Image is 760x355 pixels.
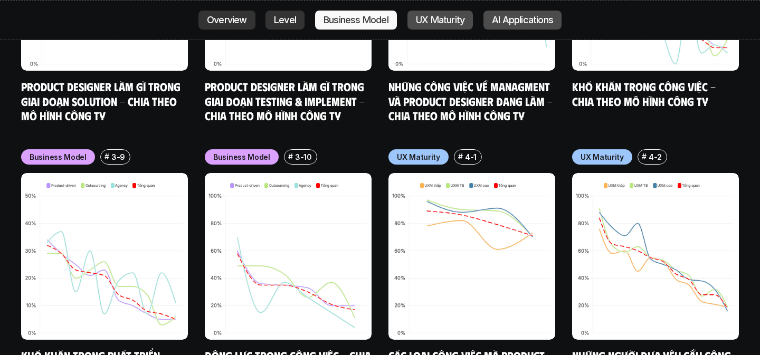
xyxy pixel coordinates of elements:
p: 3-9 [111,151,125,162]
p: Business Model [30,151,87,162]
a: Level [265,11,305,30]
a: Những công việc về Managment và Product Designer đang làm - Chia theo mô hình công ty [388,79,555,122]
p: UX Maturity [581,151,624,162]
p: 4-2 [649,151,662,162]
p: UX Maturity [397,151,440,162]
p: Level [274,15,296,25]
p: Business Model [324,15,388,25]
p: Business Model [213,151,270,162]
a: Product Designer làm gì trong giai đoạn Testing & Implement - Chia theo mô hình công ty [205,79,367,122]
a: Overview [198,11,255,30]
p: 3-10 [295,151,312,162]
h6: # [458,152,463,160]
a: UX Maturity [407,11,473,30]
a: Product Designer làm gì trong giai đoạn Solution - Chia theo mô hình công ty [21,79,183,122]
p: 4-1 [465,151,477,162]
h6: # [642,152,647,160]
p: AI Applications [492,15,553,25]
h6: # [104,152,109,160]
h6: # [288,152,293,160]
a: Khó khăn trong công việc - Chia theo mô hình công ty [572,79,718,108]
p: UX Maturity [416,15,464,25]
a: Business Model [315,11,397,30]
a: AI Applications [483,11,562,30]
p: Overview [207,15,247,25]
